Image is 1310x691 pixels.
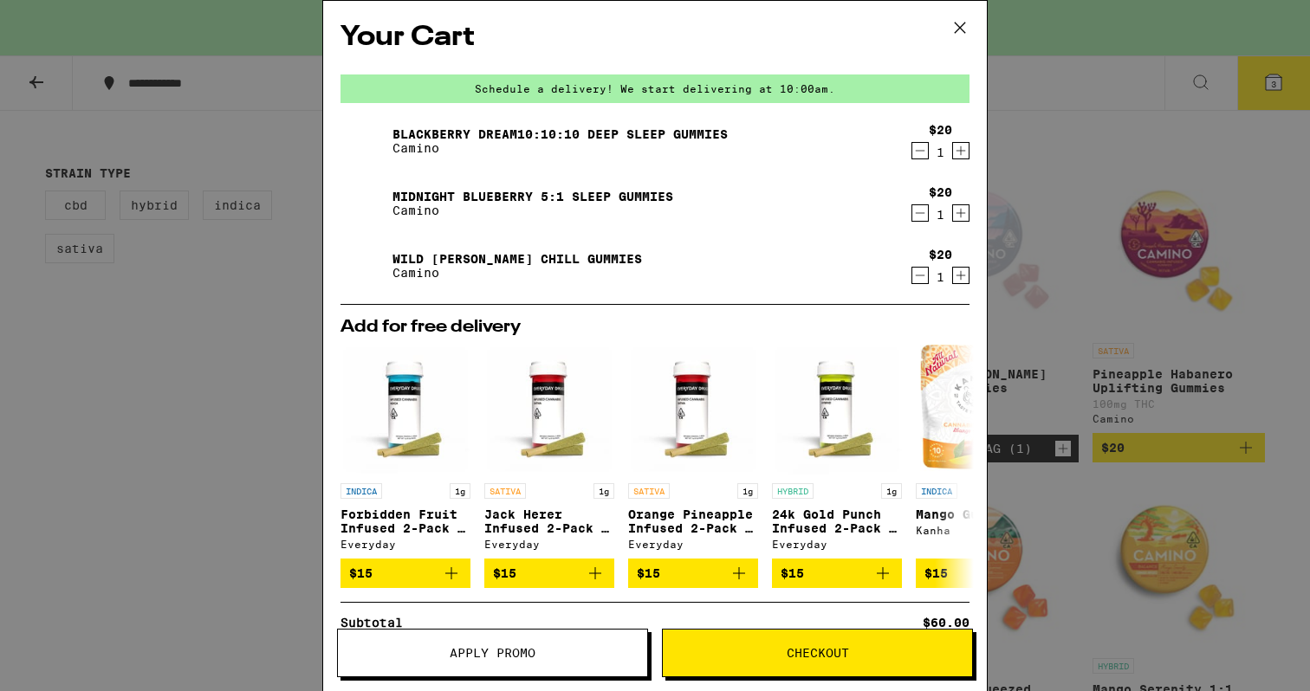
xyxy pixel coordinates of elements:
[593,483,614,499] p: 1g
[923,617,970,629] div: $60.00
[916,525,1046,536] div: Kanha
[340,117,389,165] img: Blackberry Dream10:10:10 Deep Sleep Gummies
[392,252,642,266] a: Wild [PERSON_NAME] Chill Gummies
[484,559,614,588] button: Add to bag
[349,566,373,580] span: $15
[484,345,614,559] a: Open page for Jack Herer Infused 2-Pack - 1g from Everyday
[787,647,849,659] span: Checkout
[916,483,957,499] p: INDICA
[484,345,614,475] img: Everyday - Jack Herer Infused 2-Pack - 1g
[340,319,970,336] h2: Add for free delivery
[392,266,642,280] p: Camino
[337,629,648,677] button: Apply Promo
[952,142,970,159] button: Increment
[772,539,902,550] div: Everyday
[924,566,948,580] span: $15
[929,270,952,284] div: 1
[484,483,526,499] p: SATIVA
[772,507,902,535] p: 24k Gold Punch Infused 2-Pack - 1g
[340,559,470,588] button: Add to bag
[929,248,952,262] div: $20
[911,267,929,284] button: Decrement
[637,566,660,580] span: $15
[772,483,814,499] p: HYBRID
[392,190,673,203] a: Midnight Blueberry 5:1 Sleep Gummies
[916,345,1046,559] a: Open page for Mango Gummies from Kanha
[392,203,673,217] p: Camino
[737,483,758,499] p: 1g
[916,507,1046,521] p: Mango Gummies
[340,507,470,535] p: Forbidden Fruit Infused 2-Pack - 1g
[450,647,535,659] span: Apply Promo
[772,345,902,475] img: Everyday - 24k Gold Punch Infused 2-Pack - 1g
[484,539,614,550] div: Everyday
[911,204,929,222] button: Decrement
[484,507,614,535] p: Jack Herer Infused 2-Pack - 1g
[772,345,902,559] a: Open page for 24k Gold Punch Infused 2-Pack - 1g from Everyday
[781,566,804,580] span: $15
[920,345,1041,475] img: Kanha - Mango Gummies
[340,539,470,550] div: Everyday
[628,539,758,550] div: Everyday
[340,242,389,290] img: Wild Berry Chill Gummies
[929,145,952,159] div: 1
[929,123,952,137] div: $20
[340,345,470,559] a: Open page for Forbidden Fruit Infused 2-Pack - 1g from Everyday
[493,566,516,580] span: $15
[911,142,929,159] button: Decrement
[952,204,970,222] button: Increment
[628,483,670,499] p: SATIVA
[881,483,902,499] p: 1g
[340,483,382,499] p: INDICA
[628,345,758,475] img: Everyday - Orange Pineapple Infused 2-Pack - 1g
[340,345,470,475] img: Everyday - Forbidden Fruit Infused 2-Pack - 1g
[340,18,970,57] h2: Your Cart
[340,74,970,103] div: Schedule a delivery! We start delivering at 10:00am.
[392,127,728,141] a: Blackberry Dream10:10:10 Deep Sleep Gummies
[662,629,973,677] button: Checkout
[628,345,758,559] a: Open page for Orange Pineapple Infused 2-Pack - 1g from Everyday
[628,507,758,535] p: Orange Pineapple Infused 2-Pack - 1g
[450,483,470,499] p: 1g
[628,559,758,588] button: Add to bag
[772,559,902,588] button: Add to bag
[392,141,728,155] p: Camino
[10,12,125,26] span: Hi. Need any help?
[916,559,1046,588] button: Add to bag
[952,267,970,284] button: Increment
[340,617,415,629] div: Subtotal
[929,185,952,199] div: $20
[929,208,952,222] div: 1
[340,179,389,228] img: Midnight Blueberry 5:1 Sleep Gummies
